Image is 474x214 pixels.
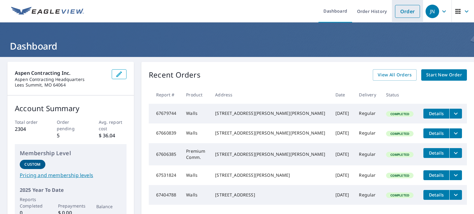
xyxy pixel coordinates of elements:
span: Details [427,150,446,156]
a: Order [395,5,420,18]
button: detailsBtn-67660839 [423,128,449,138]
td: Walls [181,123,210,143]
span: Completed [387,173,413,178]
td: Regular [354,165,381,185]
p: Aspen Contracting Inc. [15,69,107,77]
td: Regular [354,143,381,165]
td: Regular [354,123,381,143]
td: 67404788 [149,185,181,205]
p: 2025 Year To Date [20,186,122,194]
td: [DATE] [331,185,354,205]
span: Completed [387,152,413,157]
button: detailsBtn-67404788 [423,190,449,200]
p: Recent Orders [149,69,201,81]
p: Lees Summit, MO 64064 [15,82,107,88]
span: Details [427,192,446,198]
div: [STREET_ADDRESS][PERSON_NAME][PERSON_NAME] [215,110,325,116]
p: Account Summary [15,103,127,114]
span: Completed [387,131,413,136]
span: Details [427,130,446,136]
span: Completed [387,193,413,197]
td: Walls [181,165,210,185]
th: Report # [149,86,181,104]
p: Aspen Contracting Headquarters [15,77,107,82]
p: Total order [15,119,43,125]
button: filesDropdownBtn-67679744 [449,109,462,119]
div: [STREET_ADDRESS][PERSON_NAME] [215,172,325,178]
th: Delivery [354,86,381,104]
div: JN [426,5,439,18]
p: Balance [96,203,122,210]
td: Regular [354,104,381,123]
td: 67660839 [149,123,181,143]
td: [DATE] [331,165,354,185]
td: Walls [181,104,210,123]
p: $ 36.04 [99,132,127,139]
th: Date [331,86,354,104]
td: Regular [354,185,381,205]
a: Pricing and membership levels [20,172,122,179]
span: Details [427,111,446,116]
span: Start New Order [426,71,462,79]
span: Details [427,172,446,178]
th: Address [210,86,330,104]
a: Start New Order [421,69,467,81]
button: detailsBtn-67606385 [423,148,449,158]
div: [STREET_ADDRESS][PERSON_NAME][PERSON_NAME] [215,151,325,157]
th: Product [181,86,210,104]
button: detailsBtn-67679744 [423,109,449,119]
div: [STREET_ADDRESS][PERSON_NAME][PERSON_NAME] [215,130,325,136]
button: filesDropdownBtn-67531824 [449,170,462,180]
p: Membership Level [20,149,122,157]
p: 5 [57,132,85,139]
button: filesDropdownBtn-67404788 [449,190,462,200]
button: detailsBtn-67531824 [423,170,449,180]
span: Completed [387,112,413,116]
p: Reports Completed [20,196,45,209]
td: [DATE] [331,123,354,143]
button: filesDropdownBtn-67660839 [449,128,462,138]
img: EV Logo [11,7,84,16]
button: filesDropdownBtn-67606385 [449,148,462,158]
div: [STREET_ADDRESS] [215,192,325,198]
p: Avg. report cost [99,119,127,132]
p: Prepayments [58,203,84,209]
td: Premium Comm. [181,143,210,165]
p: Order pending [57,119,85,132]
td: 67531824 [149,165,181,185]
a: View All Orders [373,69,417,81]
h1: Dashboard [7,40,467,52]
td: [DATE] [331,104,354,123]
td: 67606385 [149,143,181,165]
p: Custom [24,162,40,167]
td: [DATE] [331,143,354,165]
p: 2304 [15,125,43,133]
td: Walls [181,185,210,205]
th: Status [381,86,418,104]
td: 67679744 [149,104,181,123]
span: View All Orders [378,71,412,79]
